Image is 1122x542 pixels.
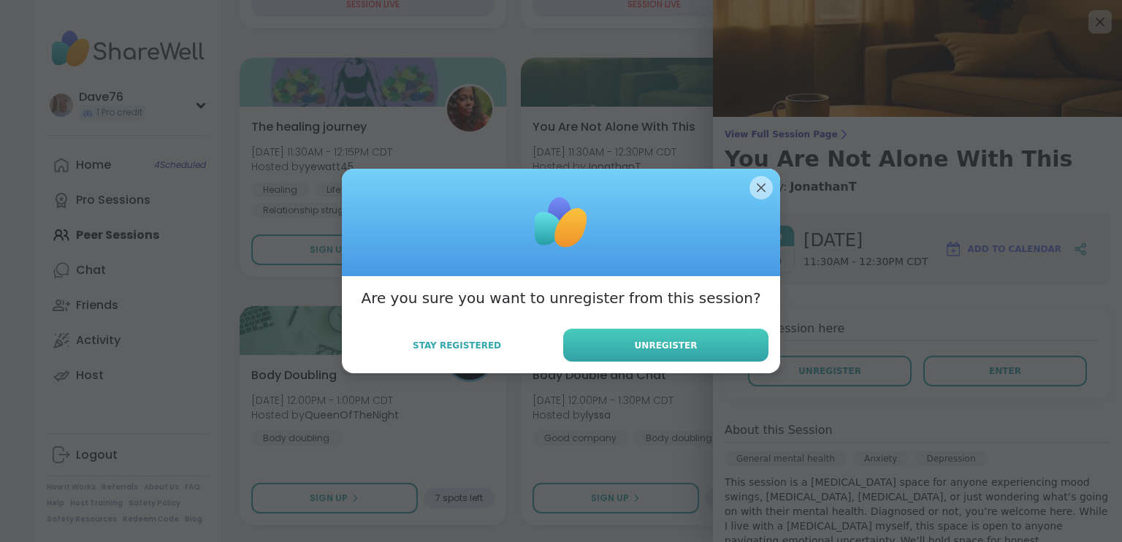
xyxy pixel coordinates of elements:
[635,339,698,352] span: Unregister
[413,339,501,352] span: Stay Registered
[563,329,768,362] button: Unregister
[354,330,560,361] button: Stay Registered
[361,288,760,308] h3: Are you sure you want to unregister from this session?
[524,186,598,259] img: ShareWell Logomark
